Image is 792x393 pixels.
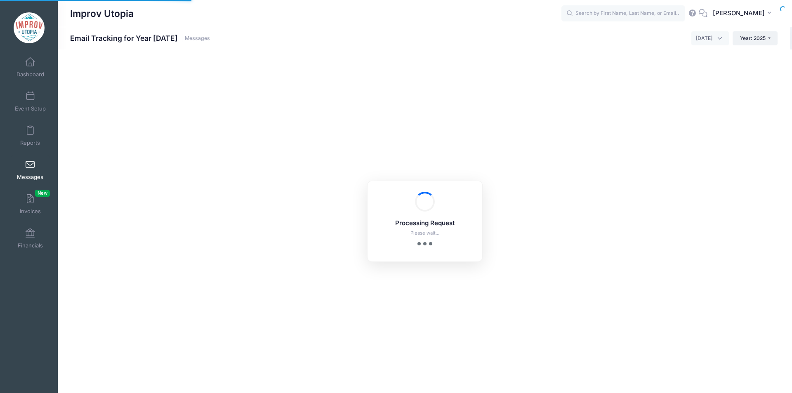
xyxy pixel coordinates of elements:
span: Financials [18,242,43,249]
input: Search by First Name, Last Name, or Email... [561,5,685,22]
a: Reports [11,121,50,150]
span: September 2025 [696,35,712,42]
a: Messages [11,155,50,184]
h5: Processing Request [378,220,471,227]
span: September 2025 [691,31,729,45]
button: [PERSON_NAME] [707,4,780,23]
span: New [35,190,50,197]
p: Please wait... [378,230,471,237]
a: InvoicesNew [11,190,50,219]
a: Financials [11,224,50,253]
a: Event Setup [11,87,50,116]
span: Invoices [20,208,41,215]
a: Dashboard [11,53,50,82]
h1: Improv Utopia [70,4,134,23]
button: Year: 2025 [733,31,778,45]
img: Improv Utopia [14,12,45,43]
h1: Email Tracking for Year [DATE] [70,34,210,42]
span: Reports [20,139,40,146]
span: Year: 2025 [740,35,766,41]
a: Messages [185,35,210,42]
span: Event Setup [15,105,46,112]
span: Messages [17,174,43,181]
span: [PERSON_NAME] [713,9,765,18]
span: Dashboard [16,71,44,78]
